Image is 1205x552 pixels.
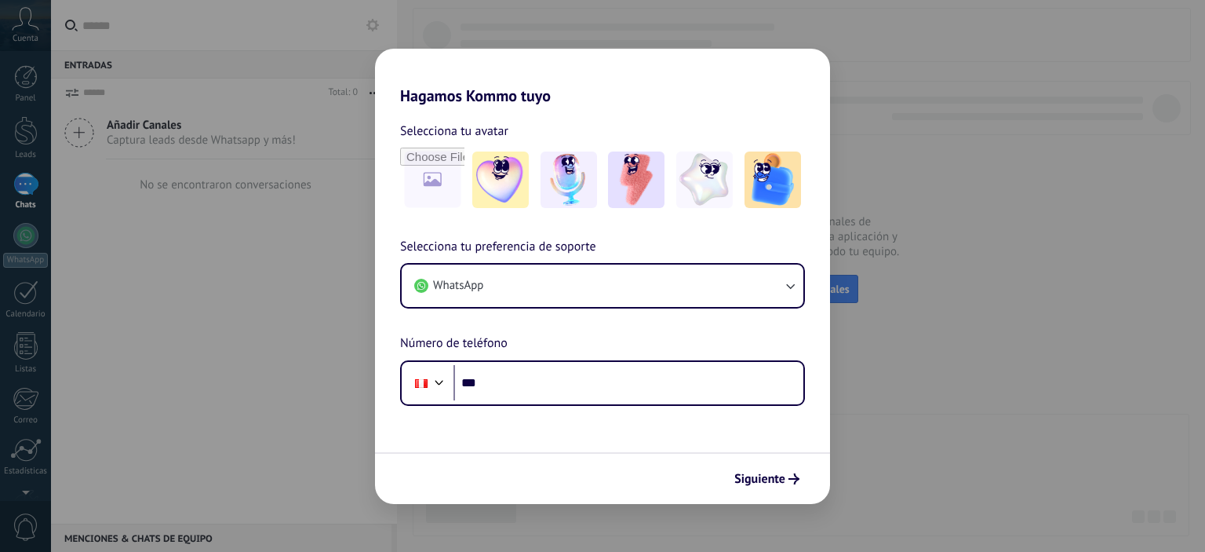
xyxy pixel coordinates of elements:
[676,152,733,208] img: -4.jpeg
[433,278,483,294] span: WhatsApp
[608,152,664,208] img: -3.jpeg
[406,367,436,400] div: Peru: + 51
[727,466,806,492] button: Siguiente
[472,152,529,208] img: -1.jpeg
[400,121,508,141] span: Selecciona tu avatar
[400,237,596,258] span: Selecciona tu preferencia de soporte
[402,265,803,307] button: WhatsApp
[734,473,785,484] span: Siguiente
[744,152,801,208] img: -5.jpeg
[400,334,508,354] span: Número de teléfono
[375,49,830,105] h2: Hagamos Kommo tuyo
[541,152,597,208] img: -2.jpeg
